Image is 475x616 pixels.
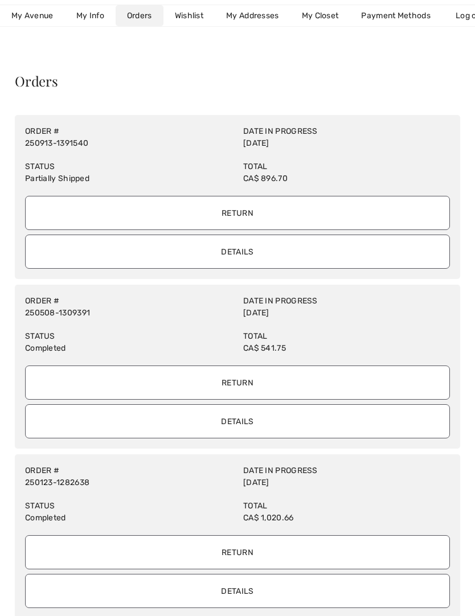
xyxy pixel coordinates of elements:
div: CA$ 896.70 [237,155,456,190]
label: Total [243,330,450,342]
div: [DATE] [237,289,456,325]
label: Total [243,161,450,173]
div: [DATE] [237,459,456,494]
label: Order # [25,295,232,307]
a: 250123-1282638 [25,478,89,487]
label: Status [25,330,232,342]
div: Partially Shipped [19,155,237,190]
label: Order # [25,465,232,477]
label: Order # [25,125,232,137]
div: [DATE] [237,120,456,155]
input: Details [25,235,450,269]
a: My Info [65,5,116,26]
input: Details [25,574,450,608]
label: Date in Progress [243,465,450,477]
input: Return [25,196,450,230]
div: CA$ 541.75 [237,325,456,360]
a: My Closet [290,5,350,26]
div: Completed [19,325,237,360]
input: Details [25,404,450,438]
input: Return [25,366,450,400]
label: Total [243,500,450,512]
div: CA$ 1,020.66 [237,494,456,529]
a: 250913-1391540 [25,138,88,148]
label: Date in Progress [243,125,450,137]
span: My Avenue [11,10,54,22]
a: 250508-1309391 [25,308,90,318]
a: Payment Methods [350,5,442,26]
div: Completed [19,494,237,529]
a: My Addresses [215,5,290,26]
input: Return [25,535,450,569]
a: Wishlist [163,5,215,26]
div: Orders [15,74,460,88]
label: Date in Progress [243,295,450,307]
label: Status [25,161,232,173]
a: Orders [116,5,163,26]
label: Status [25,500,232,512]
